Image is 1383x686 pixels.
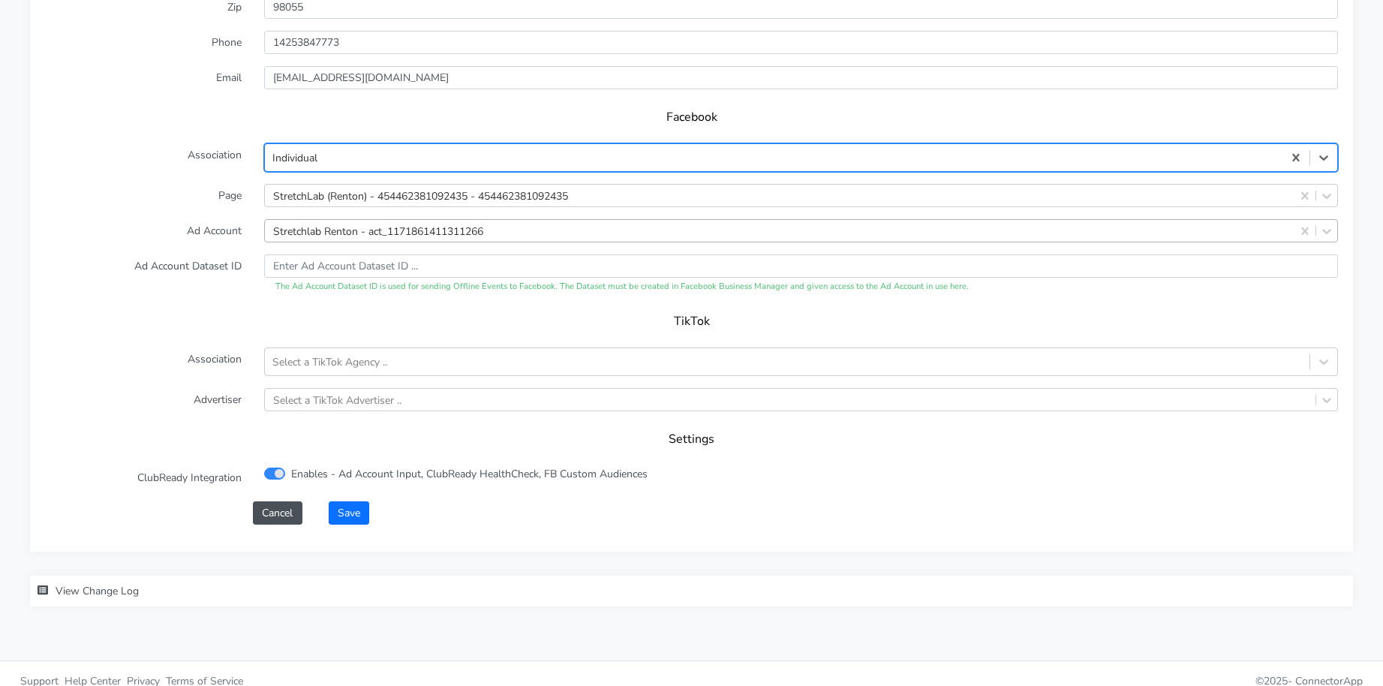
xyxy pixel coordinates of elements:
label: Page [34,184,253,207]
label: ClubReady Integration [34,466,253,489]
label: Association [34,143,253,172]
label: Advertiser [34,388,253,411]
div: Stretchlab Renton - act_1171861411311266 [273,223,483,239]
input: Enter phone ... [264,31,1338,54]
h5: TikTok [60,314,1323,329]
input: Enter Ad Account Dataset ID ... [264,254,1338,278]
label: Ad Account [34,219,253,242]
label: Ad Account Dataset ID [34,254,253,293]
button: Save [329,501,369,525]
label: Enables - Ad Account Input, ClubReady HealthCheck, FB Custom Audiences [291,466,648,482]
span: View Change Log [56,584,139,598]
div: Select a TikTok Advertiser .. [273,392,401,408]
h5: Settings [60,432,1323,447]
label: Phone [34,31,253,54]
div: Select a TikTok Agency .. [272,354,387,370]
label: Email [34,66,253,89]
div: Individual [272,150,317,166]
input: Enter Email ... [264,66,1338,89]
h5: Facebook [60,110,1323,125]
label: Association [34,348,253,376]
div: The Ad Account Dataset ID is used for sending Offline Events to Facebook. The Dataset must be cre... [264,281,1338,293]
button: Cancel [253,501,302,525]
div: StretchLab (Renton) - 454462381092435 - 454462381092435 [273,188,568,203]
